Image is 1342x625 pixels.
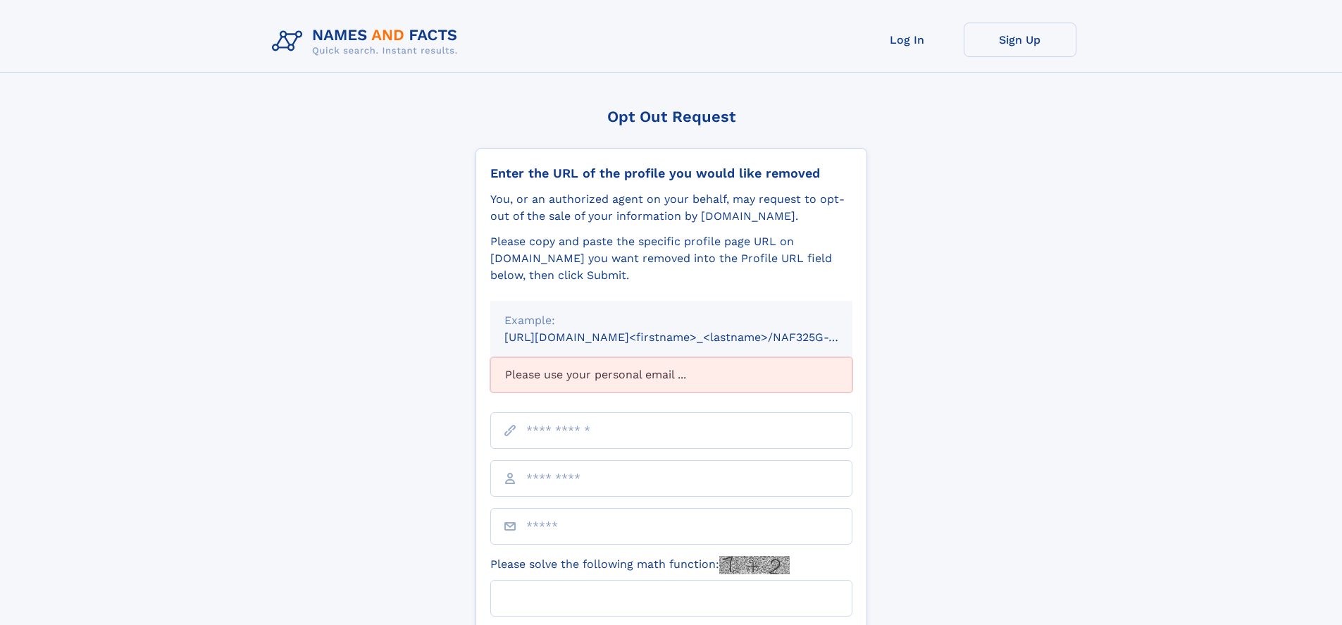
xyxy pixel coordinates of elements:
a: Log In [851,23,964,57]
div: Enter the URL of the profile you would like removed [490,166,852,181]
small: [URL][DOMAIN_NAME]<firstname>_<lastname>/NAF325G-xxxxxxxx [504,330,879,344]
label: Please solve the following math function: [490,556,790,574]
div: You, or an authorized agent on your behalf, may request to opt-out of the sale of your informatio... [490,191,852,225]
div: Opt Out Request [476,108,867,125]
img: Logo Names and Facts [266,23,469,61]
div: Please use your personal email ... [490,357,852,392]
div: Please copy and paste the specific profile page URL on [DOMAIN_NAME] you want removed into the Pr... [490,233,852,284]
div: Example: [504,312,838,329]
a: Sign Up [964,23,1076,57]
